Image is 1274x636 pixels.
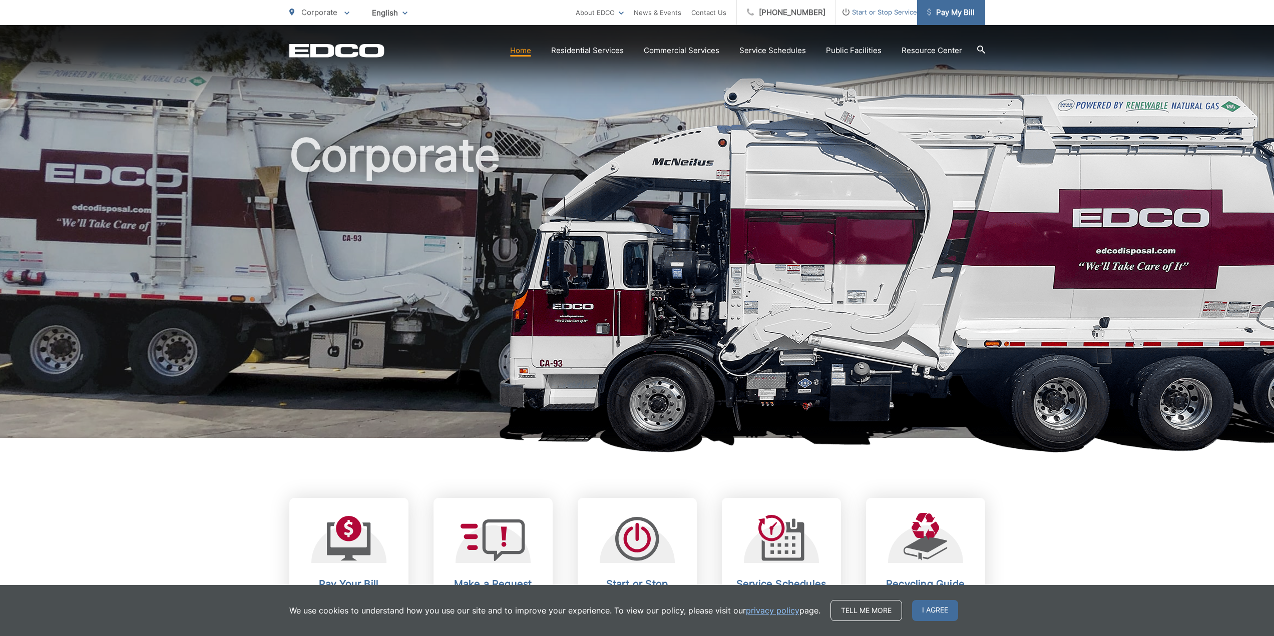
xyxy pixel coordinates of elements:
h2: Make a Request [444,578,543,590]
h2: Service Schedules [732,578,831,590]
a: News & Events [634,7,681,19]
a: Resource Center [902,45,962,57]
h2: Recycling Guide [876,578,975,590]
a: Contact Us [691,7,726,19]
a: Home [510,45,531,57]
a: Public Facilities [826,45,882,57]
span: Pay My Bill [927,7,975,19]
span: I agree [912,600,958,621]
span: Corporate [301,8,337,17]
a: About EDCO [576,7,624,19]
a: EDCD logo. Return to the homepage. [289,44,384,58]
a: Service Schedules [739,45,806,57]
a: Tell me more [830,600,902,621]
span: English [364,4,415,22]
p: We use cookies to understand how you use our site and to improve your experience. To view our pol... [289,604,820,616]
a: Commercial Services [644,45,719,57]
h2: Pay Your Bill [299,578,398,590]
h2: Start or Stop Service [588,578,687,602]
a: privacy policy [746,604,799,616]
h1: Corporate [289,130,985,447]
a: Residential Services [551,45,624,57]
